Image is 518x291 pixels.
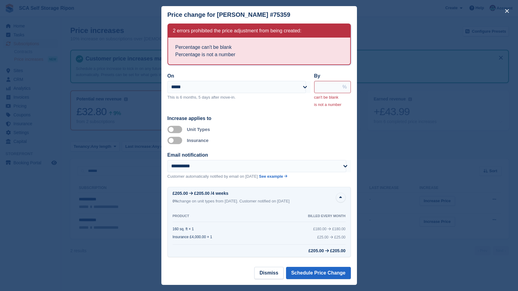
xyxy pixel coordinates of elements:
a: See example [259,173,288,180]
div: £180.00 [313,227,326,231]
span: Customer notified on [DATE] [239,199,290,203]
label: By [314,73,320,78]
p: This is 6 months, 5 days after move-in. [167,94,310,100]
label: Apply to unit types [167,129,185,130]
div: Price change for [PERSON_NAME] #75359 [167,11,290,18]
label: Apply to insurance [167,140,185,141]
button: Schedule Price Change [286,267,351,279]
label: Insurance [187,138,209,143]
div: £205.00 [308,248,324,253]
div: £25.00 [317,235,329,239]
span: £25.00 [334,235,346,239]
span: £205.00 [330,248,346,253]
p: Customer automatically notified by email on [DATE] [167,173,258,180]
li: Percentage is not a number [175,51,343,58]
li: Percentage can't be blank [175,44,343,51]
label: On [167,73,174,78]
label: Unit Types [187,127,210,132]
div: £205.00 [173,191,188,196]
div: 160 sq. ft × 1 [173,227,194,231]
h2: 2 errors prohibited the price adjustment from being created: [173,28,302,34]
p: is not a number [314,102,351,108]
span: £180.00 [332,227,345,231]
span: See example [259,174,283,179]
div: Increase applies to [167,115,351,122]
span: change on unit types from [DATE]. [173,199,238,203]
button: Dismiss [254,267,283,279]
label: Email notification [167,152,208,158]
div: BILLED EVERY MONTH [308,214,346,218]
div: PRODUCT [173,214,189,218]
span: /4 weeks [211,191,229,196]
p: can't be blank [314,94,351,100]
span: £205.00 [194,191,210,196]
div: Insurance £4,000.00 × 1 [173,235,212,239]
button: close [502,6,512,16]
div: 0% [173,198,178,204]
